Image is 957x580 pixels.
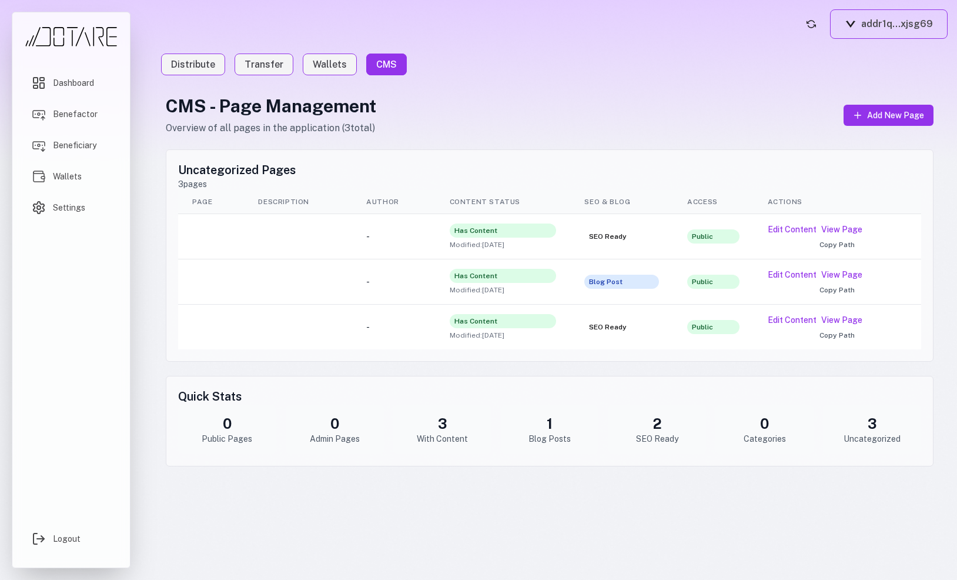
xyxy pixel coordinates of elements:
span: Has Content [450,269,557,283]
a: View Page [821,314,862,326]
button: Edit Content [768,314,817,326]
button: Edit Content [768,269,817,281]
span: Public [687,229,739,244]
th: Description [244,190,352,214]
span: Beneficiary [53,139,96,151]
button: Copy Path [768,285,907,295]
div: 3 [403,414,482,433]
p: Overview of all pages in the application ( 3 total) [166,121,376,135]
div: Admin Pages [295,433,374,445]
img: Wallets [32,169,46,184]
a: View Page [821,224,862,235]
span: Public [687,320,739,334]
button: Add New Page [844,105,933,126]
div: 1 [510,414,590,433]
button: Copy Path [768,331,907,340]
span: Modified: [DATE] [450,331,557,340]
div: 3 [832,414,912,433]
h2: Uncategorized Pages [178,162,921,178]
span: SEO Ready [584,229,659,244]
span: Settings [53,202,85,214]
th: Access [673,190,753,214]
span: SEO Ready [584,320,659,334]
img: Benefactor [32,107,46,121]
span: Add New Page [867,109,924,121]
div: 0 [725,414,804,433]
div: Categories [725,433,804,445]
th: Page [178,190,244,214]
h1: CMS - Page Management [166,95,376,116]
span: Benefactor [53,108,98,120]
a: Wallets [303,54,357,75]
div: 0 [295,414,374,433]
span: Public [687,275,739,289]
span: Modified: [DATE] [450,285,557,295]
a: Distribute [161,54,225,75]
h2: Quick Stats [178,388,921,405]
th: Author [352,190,435,214]
span: Has Content [450,314,557,328]
img: Dotare Logo [24,26,118,47]
span: Wallets [53,171,82,182]
th: SEO & Blog [570,190,673,214]
span: Logout [53,533,81,545]
button: Edit Content [768,224,817,235]
div: With Content [403,433,482,445]
span: Modified: [DATE] [450,240,557,249]
button: addr1q...xjsg69 [830,9,948,39]
div: 2 [617,414,697,433]
div: Uncategorized [832,433,912,445]
img: Beneficiary [32,138,46,152]
img: Vespr logo [845,21,856,28]
button: Copy Path [768,240,907,249]
th: Actions [754,190,921,214]
button: Refresh account status [802,15,821,34]
div: - [366,276,421,288]
a: CMS [366,54,407,75]
a: Transfer [235,54,293,75]
div: Blog Posts [510,433,590,445]
span: Has Content [450,224,557,238]
div: - [366,321,421,333]
div: - [366,231,421,242]
div: SEO Ready [617,433,697,445]
span: Blog Post [584,275,659,289]
p: 3 pages [178,178,921,190]
a: View Page [821,269,862,281]
div: Public Pages [188,433,267,445]
span: Dashboard [53,77,94,89]
th: Content Status [436,190,571,214]
div: 0 [188,414,267,433]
